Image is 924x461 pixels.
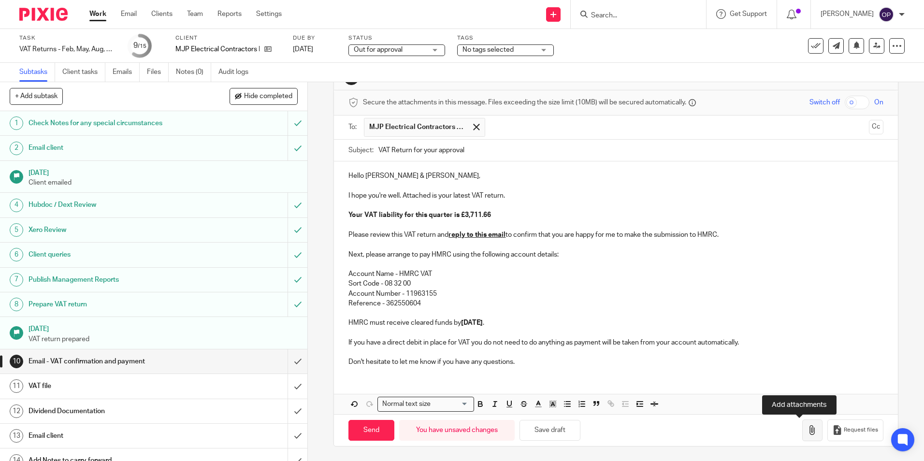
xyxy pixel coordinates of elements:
[29,297,195,312] h1: Prepare VAT return
[113,63,140,82] a: Emails
[29,334,298,344] p: VAT return prepared
[121,9,137,19] a: Email
[175,44,260,54] p: MJP Electrical Contractors Ltd
[29,379,195,393] h1: VAT file
[348,289,883,299] p: Account Number - 11963155
[10,429,23,443] div: 13
[29,322,298,334] h1: [DATE]
[89,9,106,19] a: Work
[348,122,359,132] label: To:
[10,88,63,104] button: + Add subtask
[809,98,840,107] span: Switch off
[10,248,23,261] div: 6
[348,318,883,328] p: HMRC must receive cleared funds by .
[29,178,298,187] p: Client emailed
[187,9,203,19] a: Team
[348,230,883,240] p: Please review this VAT return and to confirm that you are happy for me to make the submission to ...
[175,34,281,42] label: Client
[10,199,23,212] div: 4
[147,63,169,82] a: Files
[348,357,883,367] p: Don't hesitate to let me know if you have any questions.
[293,46,313,53] span: [DATE]
[874,98,883,107] span: On
[827,419,883,441] button: Request files
[29,273,195,287] h1: Publish Management Reports
[348,250,883,259] p: Next, please arrange to pay HMRC using the following account details:
[520,420,580,441] button: Save draft
[363,98,686,107] span: Secure the attachments in this message. Files exceeding the size limit (10MB) will be secured aut...
[462,46,514,53] span: No tags selected
[19,44,116,54] div: VAT Returns - Feb, May, Aug, Nov
[10,355,23,368] div: 10
[10,404,23,418] div: 12
[138,43,146,49] small: /15
[348,145,374,155] label: Subject:
[348,269,883,279] p: Account Name - HMRC VAT
[369,122,466,132] span: MJP Electrical Contractors Ltd
[348,299,883,308] p: Reference - 362550604
[230,88,298,104] button: Hide completed
[151,9,173,19] a: Clients
[29,354,195,369] h1: Email - VAT confirmation and payment
[348,34,445,42] label: Status
[29,166,298,178] h1: [DATE]
[348,191,883,201] p: I hope you're well. Attached is your latest VAT return.
[10,273,23,287] div: 7
[217,9,242,19] a: Reports
[218,63,256,82] a: Audit logs
[256,9,282,19] a: Settings
[821,9,874,19] p: [PERSON_NAME]
[348,338,883,347] p: If you have a direct debit in place for VAT you do not need to do anything as payment will be tak...
[730,11,767,17] span: Get Support
[461,319,483,326] strong: [DATE]
[380,399,433,409] span: Normal text size
[348,171,883,181] p: Hello [PERSON_NAME] & [PERSON_NAME],
[29,404,195,418] h1: Dividend Documentation
[29,141,195,155] h1: Email client
[19,63,55,82] a: Subtasks
[844,426,878,434] span: Request files
[354,46,403,53] span: Out for approval
[10,223,23,237] div: 5
[29,247,195,262] h1: Client queries
[19,34,116,42] label: Task
[29,223,195,237] h1: Xero Review
[176,63,211,82] a: Notes (0)
[869,120,883,134] button: Cc
[19,8,68,21] img: Pixie
[348,212,491,218] strong: Your VAT liability for this quarter is £3,711.66
[377,397,474,412] div: Search for option
[457,34,554,42] label: Tags
[293,34,336,42] label: Due by
[10,379,23,393] div: 11
[348,279,883,288] p: Sort Code - 08 32 00
[348,420,394,441] input: Send
[10,298,23,311] div: 8
[879,7,894,22] img: svg%3E
[10,116,23,130] div: 1
[29,429,195,443] h1: Email client
[10,142,23,155] div: 2
[29,116,195,130] h1: Check Notes for any special circumstances
[448,231,505,238] u: reply to this email
[399,420,515,441] div: You have unsaved changes
[133,40,146,51] div: 9
[244,93,292,101] span: Hide completed
[29,198,195,212] h1: Hubdoc / Dext Review
[433,399,468,409] input: Search for option
[590,12,677,20] input: Search
[62,63,105,82] a: Client tasks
